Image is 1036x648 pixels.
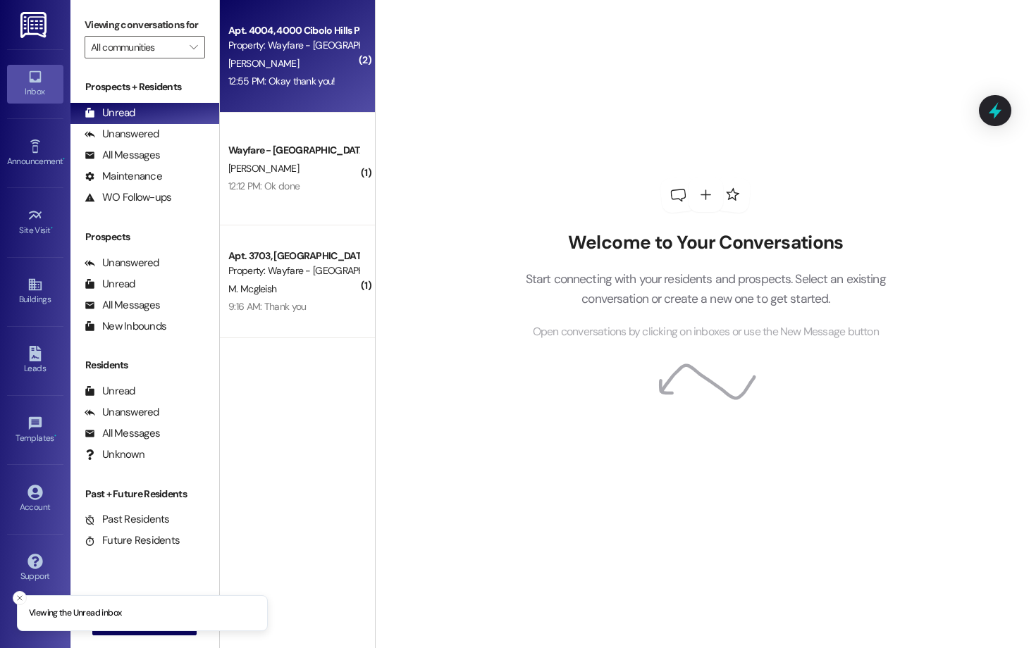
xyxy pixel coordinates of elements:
[85,447,144,462] div: Unknown
[228,263,359,278] div: Property: Wayfare - [GEOGRAPHIC_DATA]
[228,162,299,175] span: [PERSON_NAME]
[91,36,183,58] input: All communities
[7,549,63,587] a: Support
[7,204,63,242] a: Site Visit •
[85,319,166,334] div: New Inbounds
[228,180,300,192] div: 12:12 PM: Ok done
[85,190,171,205] div: WO Follow-ups
[85,405,159,420] div: Unanswered
[228,38,359,53] div: Property: Wayfare - [GEOGRAPHIC_DATA]
[13,591,27,605] button: Close toast
[85,298,160,313] div: All Messages
[85,426,160,441] div: All Messages
[190,42,197,53] i: 
[20,12,49,38] img: ResiDesk Logo
[70,487,219,501] div: Past + Future Residents
[85,512,170,527] div: Past Residents
[7,480,63,518] a: Account
[228,300,306,313] div: 9:16 AM: Thank you
[504,269,907,309] p: Start connecting with your residents and prospects. Select an existing conversation or create a n...
[54,431,56,441] span: •
[7,342,63,380] a: Leads
[85,14,205,36] label: Viewing conversations for
[228,282,276,295] span: M. Mcgleish
[228,75,335,87] div: 12:55 PM: Okay thank you!
[70,80,219,94] div: Prospects + Residents
[504,232,907,254] h2: Welcome to Your Conversations
[85,127,159,142] div: Unanswered
[70,230,219,244] div: Prospects
[85,533,180,548] div: Future Residents
[85,384,135,399] div: Unread
[228,143,359,158] div: Wayfare - [GEOGRAPHIC_DATA]
[63,154,65,164] span: •
[228,23,359,38] div: Apt. 4004, 4000 Cibolo Hills Pky
[85,277,135,292] div: Unread
[228,249,359,263] div: Apt. 3703, [GEOGRAPHIC_DATA]
[7,273,63,311] a: Buildings
[85,169,162,184] div: Maintenance
[228,57,299,70] span: [PERSON_NAME]
[29,607,121,620] p: Viewing the Unread inbox
[533,323,879,341] span: Open conversations by clicking on inboxes or use the New Message button
[7,411,63,449] a: Templates •
[51,223,53,233] span: •
[70,358,219,373] div: Residents
[85,106,135,120] div: Unread
[85,256,159,270] div: Unanswered
[85,148,160,163] div: All Messages
[7,65,63,103] a: Inbox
